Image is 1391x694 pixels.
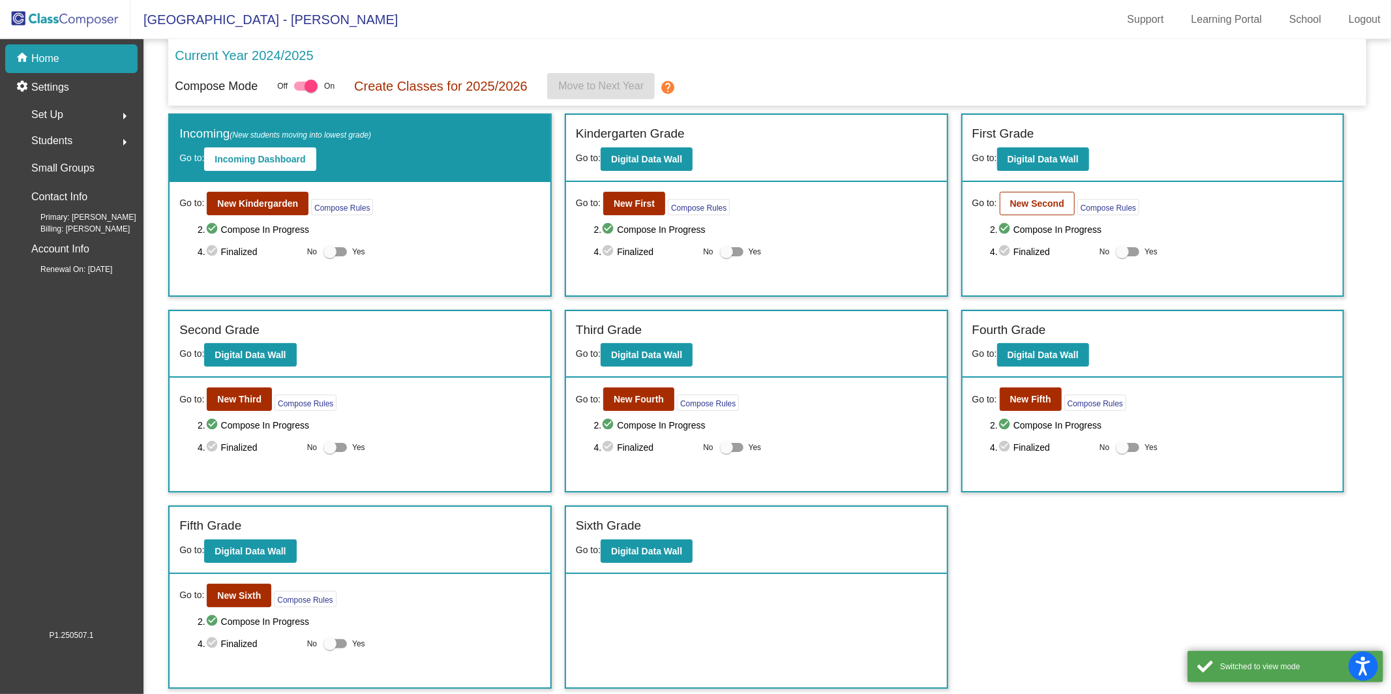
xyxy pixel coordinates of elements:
mat-icon: check_circle [998,440,1013,455]
span: Yes [352,244,365,260]
mat-icon: check_circle [601,222,617,237]
span: Students [31,132,72,150]
p: Create Classes for 2025/2026 [354,76,528,96]
b: New First [614,198,655,209]
div: Switched to view mode [1220,661,1373,672]
span: 4. Finalized [990,440,1093,455]
span: No [703,246,713,258]
mat-icon: check_circle [205,244,221,260]
span: Renewal On: [DATE] [20,264,112,275]
a: Support [1117,9,1174,30]
span: 2. Compose In Progress [594,417,937,433]
label: Incoming [179,125,371,143]
button: Digital Data Wall [601,343,693,367]
button: Compose Rules [275,395,337,411]
p: Small Groups [31,159,95,177]
b: New Sixth [217,590,261,601]
label: Sixth Grade [576,517,641,536]
b: Digital Data Wall [215,350,286,360]
span: No [307,246,317,258]
span: Go to: [972,393,997,406]
span: Go to: [179,348,204,359]
span: Go to: [179,196,204,210]
span: Move to Next Year [558,80,644,91]
p: Compose Mode [175,78,258,95]
mat-icon: check_circle [205,440,221,455]
span: 4. Finalized [198,244,301,260]
p: Contact Info [31,188,87,206]
span: 4. Finalized [990,244,1093,260]
mat-icon: check_circle [998,417,1013,433]
span: Primary: [PERSON_NAME] [20,211,136,223]
button: New Sixth [207,584,271,607]
span: 4. Finalized [198,440,301,455]
mat-icon: check_circle [205,417,221,433]
button: Digital Data Wall [997,343,1089,367]
span: 2. Compose In Progress [990,417,1333,433]
span: Yes [749,244,762,260]
span: Go to: [972,348,997,359]
button: Compose Rules [311,199,373,215]
button: Incoming Dashboard [204,147,316,171]
span: Off [277,80,288,92]
button: New Fifth [1000,387,1062,411]
span: Yes [352,636,365,652]
span: Go to: [972,196,997,210]
b: New Third [217,394,262,404]
span: 2. Compose In Progress [198,417,541,433]
mat-icon: check_circle [998,244,1013,260]
span: Go to: [576,348,601,359]
mat-icon: arrow_right [117,108,132,124]
b: New Kindergarden [217,198,298,209]
label: Second Grade [179,321,260,340]
span: 2. Compose In Progress [198,614,541,629]
button: New Third [207,387,272,411]
mat-icon: check_circle [205,614,221,629]
b: Digital Data Wall [1008,154,1079,164]
p: Current Year 2024/2025 [175,46,313,65]
span: Go to: [576,153,601,163]
span: 2. Compose In Progress [594,222,937,237]
span: Yes [1144,440,1158,455]
span: On [324,80,335,92]
mat-icon: arrow_right [117,134,132,150]
button: Compose Rules [677,395,739,411]
span: 2. Compose In Progress [198,222,541,237]
label: Third Grade [576,321,642,340]
b: Digital Data Wall [611,154,682,164]
span: Go to: [576,545,601,555]
mat-icon: settings [16,80,31,95]
a: School [1279,9,1332,30]
span: Go to: [972,153,997,163]
a: Learning Portal [1181,9,1273,30]
button: New Kindergarden [207,192,308,215]
span: [GEOGRAPHIC_DATA] - [PERSON_NAME] [130,9,398,30]
span: Go to: [576,393,601,406]
mat-icon: home [16,51,31,67]
p: Account Info [31,240,89,258]
span: No [1099,246,1109,258]
span: Go to: [179,588,204,602]
mat-icon: check_circle [601,244,617,260]
b: New Second [1010,198,1064,209]
b: Digital Data Wall [215,546,286,556]
span: No [703,442,713,453]
button: Compose Rules [1077,199,1139,215]
label: Fourth Grade [972,321,1046,340]
span: Billing: [PERSON_NAME] [20,223,130,235]
b: New Fifth [1010,394,1051,404]
button: Compose Rules [668,199,730,215]
mat-icon: check_circle [205,222,221,237]
span: Yes [1144,244,1158,260]
span: 4. Finalized [594,244,697,260]
button: Digital Data Wall [997,147,1089,171]
mat-icon: help [660,80,676,95]
span: Yes [749,440,762,455]
span: No [307,442,317,453]
b: Incoming Dashboard [215,154,305,164]
p: Home [31,51,59,67]
span: No [1099,442,1109,453]
button: Move to Next Year [547,73,655,99]
mat-icon: check_circle [205,636,221,652]
b: Digital Data Wall [611,350,682,360]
